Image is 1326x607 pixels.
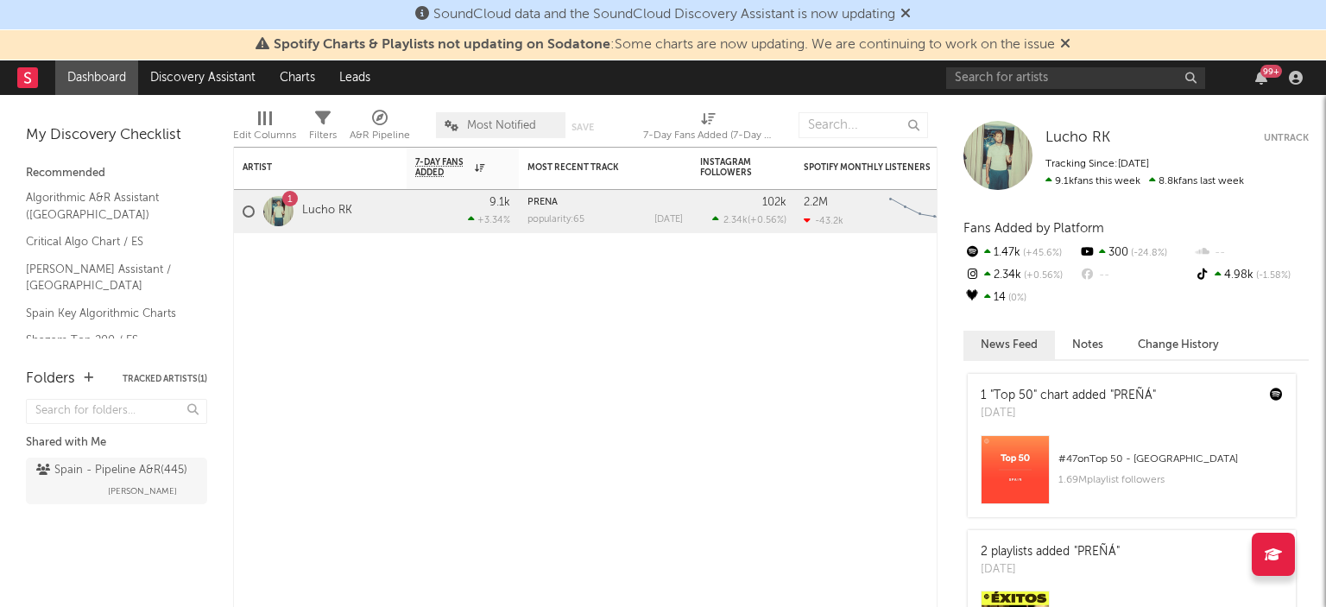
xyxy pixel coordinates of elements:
[1255,71,1267,85] button: 99+
[750,216,784,225] span: +0.56 %
[26,433,207,453] div: Shared with Me
[968,435,1296,517] a: #47onTop 50 - [GEOGRAPHIC_DATA]1.69Mplaylist followers
[527,198,683,207] div: PREÑÁ
[1194,242,1309,264] div: --
[1121,331,1236,359] button: Change History
[26,188,190,224] a: Algorithmic A&R Assistant ([GEOGRAPHIC_DATA])
[654,215,683,224] div: [DATE]
[1078,264,1193,287] div: --
[350,104,410,154] div: A&R Pipeline
[527,162,657,173] div: Most Recent Track
[123,375,207,383] button: Tracked Artists(1)
[900,8,911,22] span: Dismiss
[415,157,470,178] span: 7-Day Fans Added
[36,460,187,481] div: Spain - Pipeline A&R ( 445 )
[527,215,584,224] div: popularity: 65
[1045,159,1149,169] span: Tracking Since: [DATE]
[26,232,190,251] a: Critical Algo Chart / ES
[527,198,558,207] a: PREÑÁ
[26,369,75,389] div: Folders
[1194,264,1309,287] div: 4.98k
[981,561,1120,579] div: [DATE]
[1128,249,1167,258] span: -24.8 %
[233,125,296,146] div: Edit Columns
[1260,65,1282,78] div: 99 +
[1045,130,1110,147] a: Lucho RK
[26,304,190,323] a: Spain Key Algorithmic Charts
[723,216,748,225] span: 2.34k
[433,8,895,22] span: SoundCloud data and the SoundCloud Discovery Assistant is now updating
[1055,331,1121,359] button: Notes
[762,197,786,208] div: 102k
[1045,176,1244,187] span: 8.8k fans last week
[26,331,190,350] a: Shazam Top 200 / ES
[26,399,207,424] input: Search for folders...
[309,125,337,146] div: Filters
[804,215,843,226] div: -43.2k
[108,481,177,502] span: [PERSON_NAME]
[1060,38,1070,52] span: Dismiss
[1020,249,1062,258] span: +45.6 %
[963,242,1078,264] div: 1.47k
[468,214,510,225] div: +3.34 %
[1045,176,1140,187] span: 9.1k fans this week
[712,214,786,225] div: ( )
[138,60,268,95] a: Discovery Assistant
[268,60,327,95] a: Charts
[274,38,610,52] span: Spotify Charts & Playlists not updating on Sodatone
[26,260,190,295] a: [PERSON_NAME] Assistant / [GEOGRAPHIC_DATA]
[1074,546,1120,558] a: "PREÑÁ"
[302,204,352,218] a: Lucho RK
[26,125,207,146] div: My Discovery Checklist
[1253,271,1291,281] span: -1.58 %
[571,123,594,132] button: Save
[467,120,536,131] span: Most Notified
[1264,130,1309,147] button: Untrack
[1078,242,1193,264] div: 300
[799,112,928,138] input: Search...
[1058,449,1283,470] div: # 47 on Top 50 - [GEOGRAPHIC_DATA]
[327,60,382,95] a: Leads
[233,104,296,154] div: Edit Columns
[946,67,1205,89] input: Search for artists
[26,163,207,184] div: Recommended
[1045,130,1110,145] span: Lucho RK
[1110,389,1156,402] a: "PREÑÁ"
[26,458,207,504] a: Spain - Pipeline A&R(445)[PERSON_NAME]
[643,125,773,146] div: 7-Day Fans Added (7-Day Fans Added)
[700,157,761,178] div: Instagram Followers
[981,387,1156,405] div: 1 "Top 50" chart added
[963,331,1055,359] button: News Feed
[963,287,1078,309] div: 14
[804,197,828,208] div: 2.2M
[243,162,372,173] div: Artist
[1021,271,1063,281] span: +0.56 %
[309,104,337,154] div: Filters
[1058,470,1283,490] div: 1.69M playlist followers
[981,405,1156,422] div: [DATE]
[350,125,410,146] div: A&R Pipeline
[963,222,1104,235] span: Fans Added by Platform
[881,190,959,233] svg: Chart title
[274,38,1055,52] span: : Some charts are now updating. We are continuing to work on the issue
[643,104,773,154] div: 7-Day Fans Added (7-Day Fans Added)
[489,197,510,208] div: 9.1k
[804,162,933,173] div: Spotify Monthly Listeners
[963,264,1078,287] div: 2.34k
[981,543,1120,561] div: 2 playlists added
[55,60,138,95] a: Dashboard
[1006,294,1026,303] span: 0 %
